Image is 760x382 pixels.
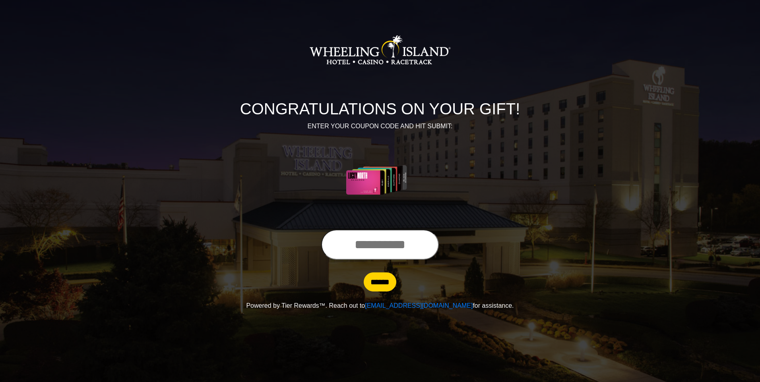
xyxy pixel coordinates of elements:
span: Powered by Tier Rewards™. Reach out to for assistance. [246,302,514,309]
img: Logo [309,10,451,90]
p: ENTER YOUR COUPON CODE AND HIT SUBMIT: [159,122,601,131]
h1: CONGRATULATIONS ON YOUR GIFT! [159,99,601,118]
a: [EMAIL_ADDRESS][DOMAIN_NAME] [365,302,473,309]
img: Center Image [327,141,433,220]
